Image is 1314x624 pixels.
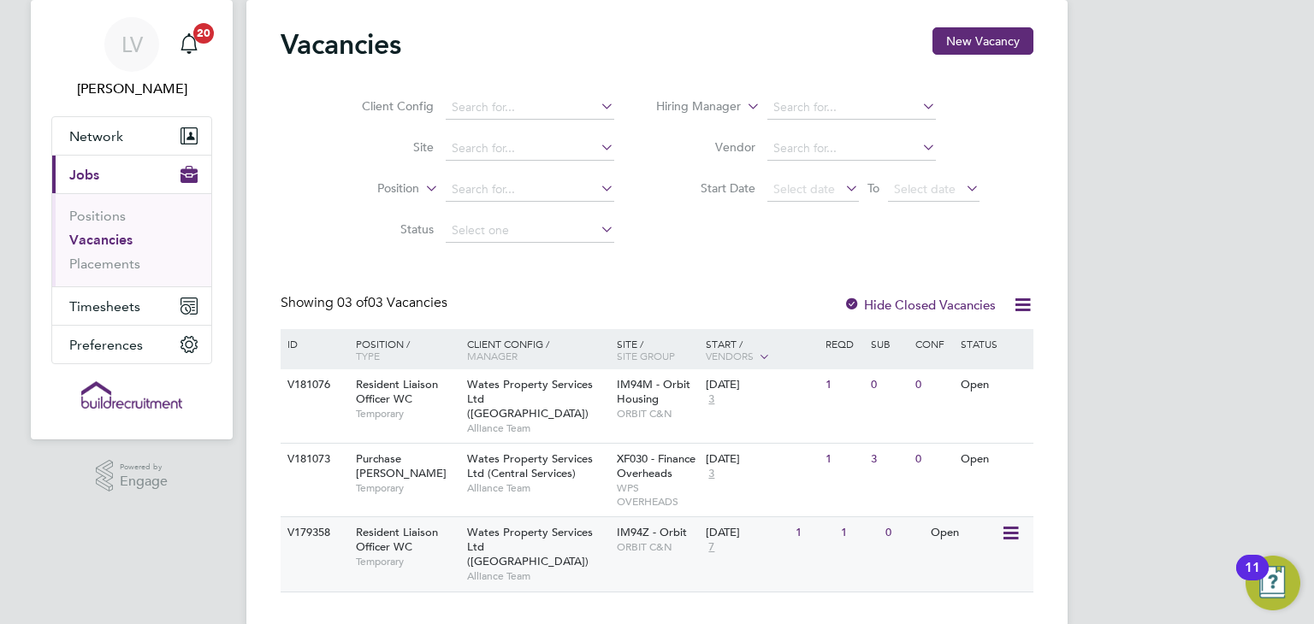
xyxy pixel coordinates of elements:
[1246,556,1300,610] button: Open Resource Center, 11 new notifications
[701,329,821,372] div: Start /
[446,178,614,202] input: Search for...
[69,128,123,144] span: Network
[446,96,614,120] input: Search for...
[911,329,956,358] div: Conf
[337,294,368,311] span: 03 of
[283,517,343,549] div: V179358
[956,329,1031,358] div: Status
[821,444,866,475] div: 1
[911,369,956,401] div: 0
[467,349,518,362] span: Manager
[69,337,143,353] span: Preferences
[120,460,168,474] span: Powered by
[52,117,211,155] button: Network
[69,208,126,224] a: Positions
[956,444,1031,475] div: Open
[706,467,717,481] span: 3
[706,378,817,392] div: [DATE]
[356,377,438,406] span: Resident Liaison Officer WC
[642,98,741,115] label: Hiring Manager
[894,181,956,197] span: Select date
[467,481,608,495] span: Alliance Team
[657,139,755,155] label: Vendor
[613,329,702,370] div: Site /
[821,329,866,358] div: Reqd
[617,540,698,554] span: ORBIT C&N
[321,180,419,197] label: Position
[821,369,866,401] div: 1
[706,526,787,540] div: [DATE]
[1245,568,1260,590] div: 11
[791,517,836,549] div: 1
[706,349,754,362] span: Vendors
[356,407,459,421] span: Temporary
[335,98,434,114] label: Client Config
[281,294,451,312] div: Showing
[617,377,690,406] span: IM94M - Orbit Housing
[706,392,717,407] span: 3
[356,481,459,495] span: Temporary
[617,481,698,508] span: WPS OVERHEADS
[337,294,447,311] span: 03 Vacancies
[120,474,168,489] span: Engage
[281,27,401,62] h2: Vacancies
[881,517,926,549] div: 0
[617,451,695,480] span: XF030 - Finance Overheads
[335,139,434,155] label: Site
[467,451,593,480] span: Wates Property Services Ltd (Central Services)
[52,287,211,325] button: Timesheets
[51,79,212,99] span: Lucy Van der Gucht
[69,298,140,315] span: Timesheets
[617,525,687,539] span: IM94Z - Orbit
[926,517,1001,549] div: Open
[862,177,885,199] span: To
[96,460,169,492] a: Powered byEngage
[463,329,613,370] div: Client Config /
[52,156,211,193] button: Jobs
[867,329,911,358] div: Sub
[837,517,881,549] div: 1
[657,180,755,196] label: Start Date
[867,444,911,475] div: 3
[335,221,434,237] label: Status
[52,193,211,286] div: Jobs
[121,33,143,56] span: LV
[467,377,593,421] span: Wates Property Services Ltd ([GEOGRAPHIC_DATA])
[911,444,956,475] div: 0
[52,326,211,363] button: Preferences
[283,369,343,401] div: V181076
[51,381,212,409] a: Go to home page
[69,167,99,183] span: Jobs
[617,407,698,421] span: ORBIT C&N
[81,381,182,409] img: buildrec-logo-retina.png
[843,297,996,313] label: Hide Closed Vacancies
[283,444,343,475] div: V181073
[706,540,717,555] span: 7
[172,17,206,72] a: 20
[356,451,447,480] span: Purchase [PERSON_NAME]
[932,27,1033,55] button: New Vacancy
[343,329,463,370] div: Position /
[446,137,614,161] input: Search for...
[867,369,911,401] div: 0
[773,181,835,197] span: Select date
[617,349,675,362] span: Site Group
[69,256,140,272] a: Placements
[283,329,343,358] div: ID
[767,137,936,161] input: Search for...
[467,421,608,435] span: Alliance Team
[956,369,1031,401] div: Open
[446,219,614,243] input: Select one
[767,96,936,120] input: Search for...
[356,525,438,554] span: Resident Liaison Officer WC
[356,349,380,362] span: Type
[467,525,593,568] span: Wates Property Services Ltd ([GEOGRAPHIC_DATA])
[706,452,817,467] div: [DATE]
[356,555,459,568] span: Temporary
[193,23,214,44] span: 20
[467,569,608,583] span: Alliance Team
[51,17,212,99] a: LV[PERSON_NAME]
[69,232,133,248] a: Vacancies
